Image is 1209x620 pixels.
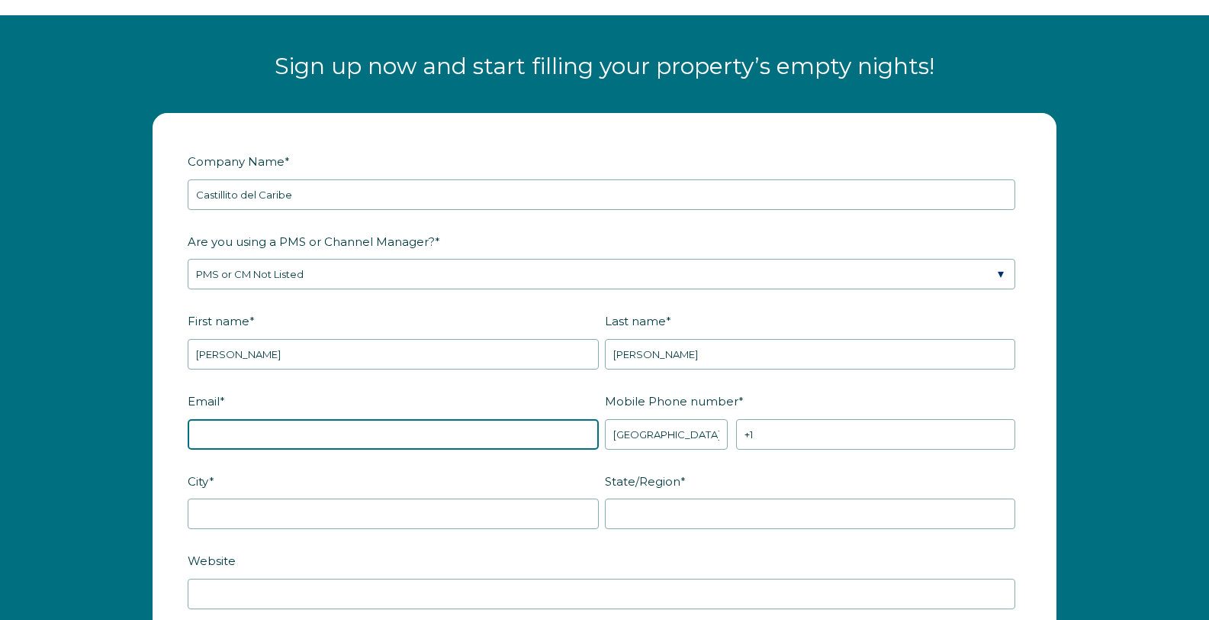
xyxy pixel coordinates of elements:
[188,389,220,413] span: Email
[188,230,435,253] span: Are you using a PMS or Channel Manager?
[605,389,738,413] span: Mobile Phone number
[275,52,934,80] span: Sign up now and start filling your property’s empty nights!
[188,470,209,493] span: City
[188,150,285,173] span: Company Name
[605,470,680,493] span: State/Region
[188,309,249,333] span: First name
[605,309,666,333] span: Last name
[188,549,236,573] span: Website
